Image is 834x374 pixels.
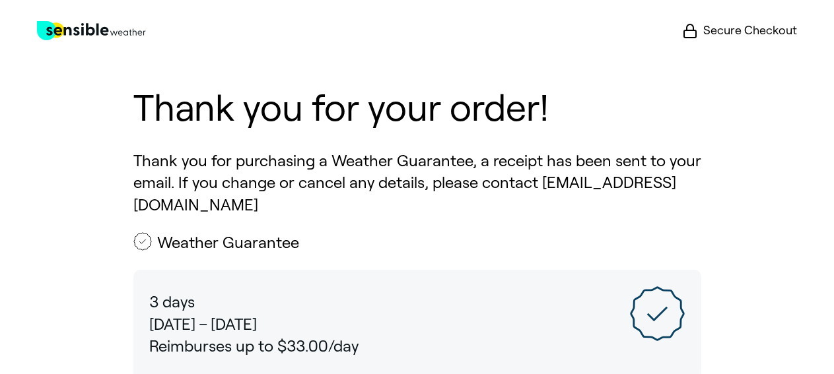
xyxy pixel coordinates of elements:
p: Thank you for purchasing a Weather Guarantee, a receipt has been sent to your email. If you chang... [133,150,701,216]
h1: Thank you for your order! [133,88,701,129]
h2: Weather Guarantee [157,232,299,254]
p: [DATE] – [DATE] [149,313,685,336]
p: 3 days [149,291,685,313]
p: Reimburses up to $33.00/day [149,335,685,358]
span: Secure Checkout [703,22,797,39]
